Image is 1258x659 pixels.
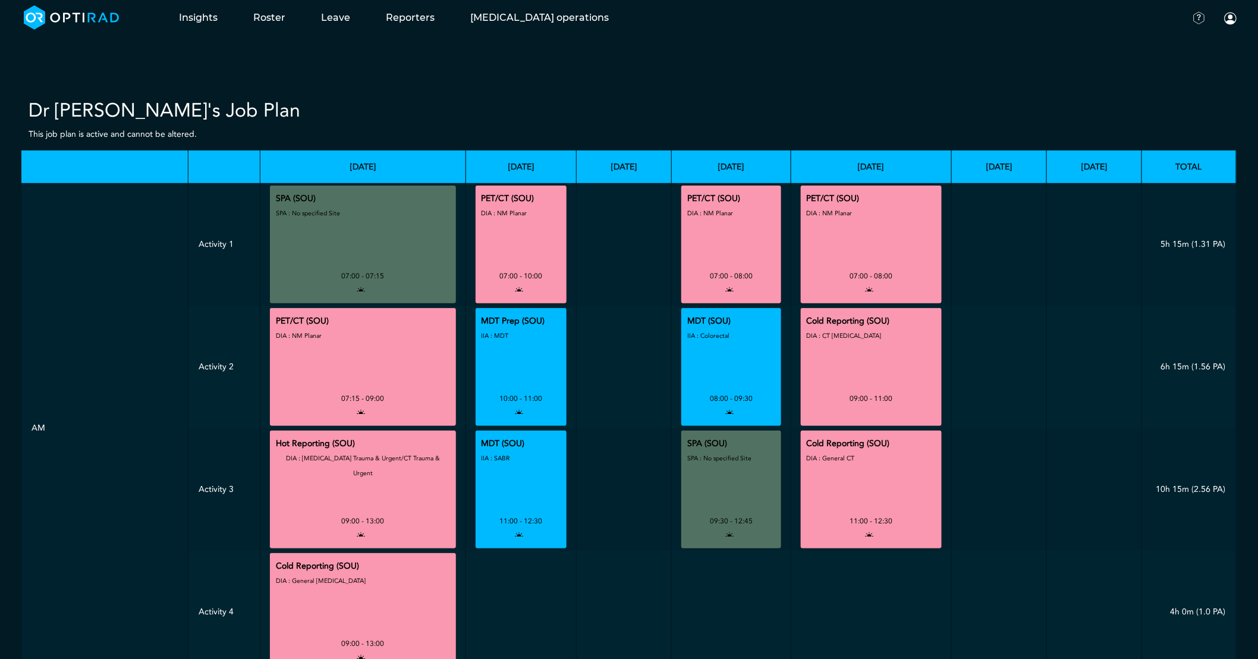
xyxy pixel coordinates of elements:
i: open to allocation [513,529,526,541]
div: MDT Prep (SOU) [482,314,545,328]
small: DIA : General [MEDICAL_DATA] [276,576,366,585]
small: DIA : NM Planar [276,331,322,340]
small: DIA : CT [MEDICAL_DATA] [807,331,882,340]
div: PET/CT (SOU) [276,314,329,328]
i: open to allocation [863,284,876,296]
div: Cold Reporting (SOU) [276,559,359,573]
div: 09:00 - 13:00 [342,514,385,528]
small: IIA : MDT [482,331,509,340]
i: open to allocation [723,284,736,296]
td: Activity 1 [188,183,260,306]
small: DIA : NM Planar [482,209,527,218]
i: open to allocation [723,407,736,418]
i: open to allocation [355,407,368,418]
div: 11:00 - 12:30 [850,514,892,528]
div: 09:00 - 13:00 [342,636,385,651]
th: [DATE] [577,150,672,183]
div: 07:00 - 07:15 [342,269,385,283]
div: Hot Reporting (SOU) [276,437,355,451]
div: 07:00 - 08:00 [710,269,753,283]
img: brand-opti-rad-logos-blue-and-white-d2f68631ba2948856bd03f2d395fb146ddc8fb01b4b6e9315ea85fa773367... [24,5,119,30]
div: 07:00 - 08:00 [850,269,892,283]
div: 09:00 - 11:00 [850,391,892,406]
div: 10:00 - 11:00 [500,391,543,406]
i: open to allocation [723,529,736,541]
small: IIA : SABR [482,454,510,463]
div: PET/CT (SOU) [807,192,860,206]
small: DIA : [MEDICAL_DATA] Trauma & Urgent/CT Trauma & Urgent [286,454,440,478]
small: IIA : Colorectal [687,331,729,340]
th: [DATE] [672,150,791,183]
div: 09:30 - 12:45 [710,514,753,528]
td: Activity 3 [188,428,260,551]
td: Activity 2 [188,306,260,428]
div: MDT (SOU) [482,437,525,451]
th: Total [1142,150,1237,183]
div: 11:00 - 12:30 [500,514,543,528]
i: open to allocation [355,284,368,296]
div: 07:15 - 09:00 [342,391,385,406]
small: DIA : NM Planar [807,209,853,218]
i: open to allocation [513,284,526,296]
small: SPA : No specified Site [276,209,340,218]
i: open to allocation [355,529,368,541]
td: 6h 15m (1.56 PA) [1142,306,1237,428]
td: 5h 15m (1.31 PA) [1142,183,1237,306]
i: open to allocation [863,529,876,541]
h2: Dr [PERSON_NAME]'s Job Plan [29,99,825,122]
div: PET/CT (SOU) [687,192,740,206]
small: SPA : No specified Site [687,454,751,463]
th: [DATE] [791,150,951,183]
div: SPA (SOU) [276,192,316,206]
div: 08:00 - 09:30 [710,391,753,406]
div: MDT (SOU) [687,314,731,328]
small: DIA : General CT [807,454,855,463]
td: 10h 15m (2.56 PA) [1142,428,1237,551]
th: [DATE] [952,150,1047,183]
i: open to allocation [513,407,526,418]
small: This job plan is active and cannot be altered. [29,128,197,140]
th: [DATE] [1047,150,1142,183]
th: [DATE] [466,150,577,183]
th: [DATE] [260,150,466,183]
div: PET/CT (SOU) [482,192,534,206]
div: 07:00 - 10:00 [500,269,543,283]
div: Cold Reporting (SOU) [807,437,890,451]
small: DIA : NM Planar [687,209,733,218]
div: Cold Reporting (SOU) [807,314,890,328]
div: SPA (SOU) [687,437,727,451]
